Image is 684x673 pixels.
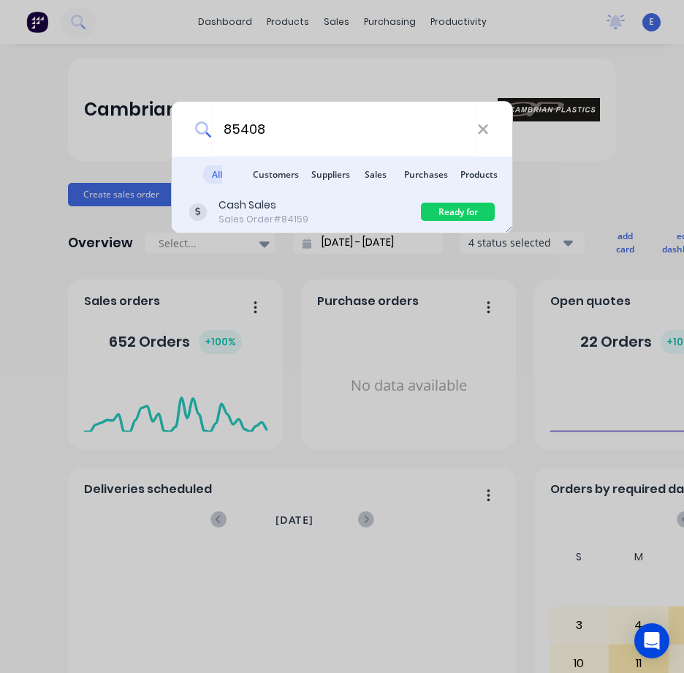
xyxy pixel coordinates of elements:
span: Products [452,165,506,184]
div: Open Intercom Messenger [634,623,669,658]
div: Cash Sales [218,198,308,213]
span: All results [194,165,232,219]
div: Sales Order #84159 [218,213,308,226]
div: Ready for Delivery [421,203,495,221]
span: Suppliers [303,165,359,184]
span: Sales [356,165,395,184]
input: Start typing a customer or supplier name to create a new order... [211,102,477,157]
span: Customers [244,165,308,184]
span: Purchases [395,165,457,184]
